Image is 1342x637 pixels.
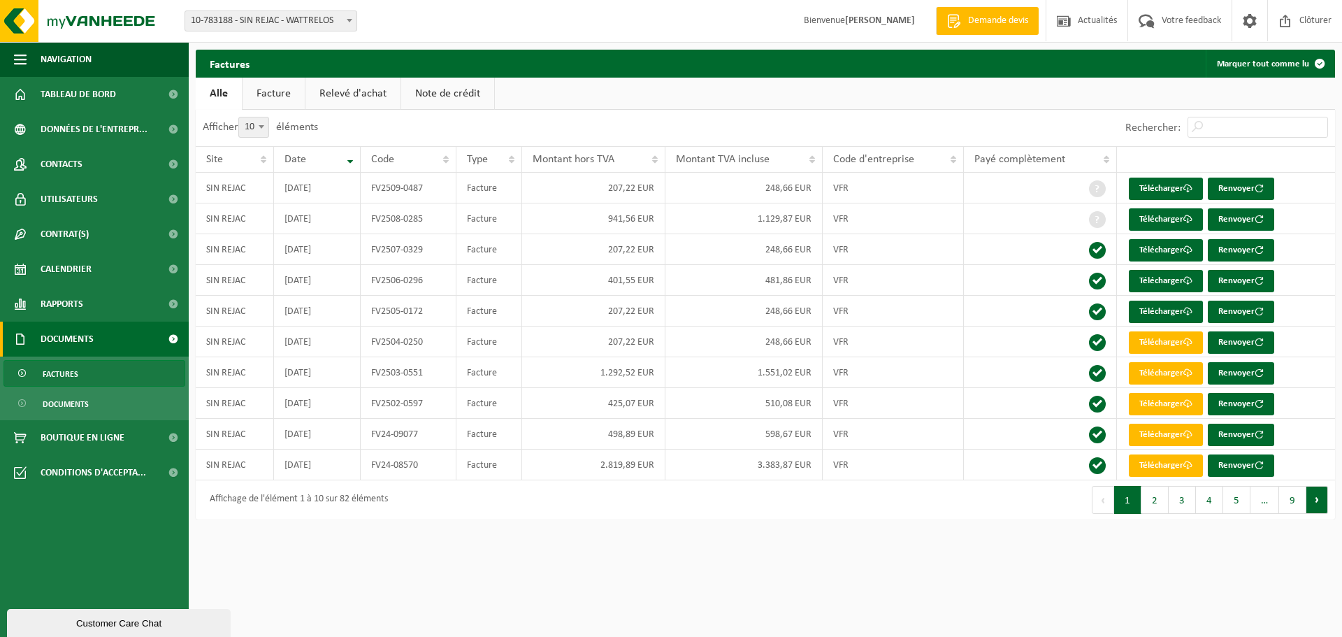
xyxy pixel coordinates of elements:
a: Relevé d'achat [305,78,401,110]
span: Données de l'entrepr... [41,112,147,147]
span: Rapports [41,287,83,322]
td: Facture [456,327,522,357]
td: 207,22 EUR [522,173,665,203]
a: Télécharger [1129,331,1203,354]
td: [DATE] [274,173,361,203]
td: 498,89 EUR [522,419,665,450]
span: Contacts [41,147,82,182]
td: FV2504-0250 [361,327,456,357]
td: FV2506-0296 [361,265,456,296]
td: [DATE] [274,296,361,327]
td: SIN REJAC [196,296,274,327]
span: 10 [239,117,268,137]
button: 3 [1169,486,1196,514]
td: VFR [823,357,963,388]
span: Factures [43,361,78,387]
td: 207,22 EUR [522,234,665,265]
span: Code [371,154,394,165]
div: Affichage de l'élément 1 à 10 sur 82 éléments [203,487,388,513]
td: 248,66 EUR [665,173,823,203]
td: VFR [823,450,963,480]
td: 401,55 EUR [522,265,665,296]
td: VFR [823,419,963,450]
button: Renvoyer [1208,178,1274,200]
td: Facture [456,450,522,480]
td: FV2508-0285 [361,203,456,234]
td: [DATE] [274,450,361,480]
a: Alle [196,78,242,110]
a: Télécharger [1129,301,1203,323]
td: SIN REJAC [196,450,274,480]
td: 510,08 EUR [665,388,823,419]
td: [DATE] [274,327,361,357]
td: SIN REJAC [196,388,274,419]
a: Télécharger [1129,239,1203,262]
span: Conditions d'accepta... [41,455,146,490]
a: Télécharger [1129,424,1203,446]
td: VFR [823,388,963,419]
td: Facture [456,419,522,450]
td: [DATE] [274,357,361,388]
button: Renvoyer [1208,393,1274,415]
a: Factures [3,360,185,387]
td: SIN REJAC [196,419,274,450]
td: VFR [823,173,963,203]
span: … [1250,486,1279,514]
button: Next [1306,486,1328,514]
td: 941,56 EUR [522,203,665,234]
span: Payé complètement [974,154,1065,165]
span: Site [206,154,223,165]
span: Demande devis [965,14,1032,28]
button: Marquer tout comme lu [1206,50,1334,78]
span: Calendrier [41,252,92,287]
span: Boutique en ligne [41,420,124,455]
button: 5 [1223,486,1250,514]
td: VFR [823,265,963,296]
button: Renvoyer [1208,239,1274,262]
button: Renvoyer [1208,270,1274,292]
td: 1.129,87 EUR [665,203,823,234]
td: FV2509-0487 [361,173,456,203]
button: Renvoyer [1208,424,1274,446]
a: Télécharger [1129,270,1203,292]
td: Facture [456,265,522,296]
button: Renvoyer [1208,455,1274,477]
button: Renvoyer [1208,301,1274,323]
td: SIN REJAC [196,234,274,265]
label: Rechercher: [1125,122,1181,134]
td: 1.551,02 EUR [665,357,823,388]
button: Renvoyer [1208,362,1274,385]
a: Télécharger [1129,362,1203,385]
td: [DATE] [274,419,361,450]
td: SIN REJAC [196,265,274,296]
a: Télécharger [1129,208,1203,231]
td: Facture [456,357,522,388]
td: FV2503-0551 [361,357,456,388]
button: Renvoyer [1208,331,1274,354]
a: Note de crédit [401,78,494,110]
td: SIN REJAC [196,357,274,388]
td: FV2505-0172 [361,296,456,327]
td: SIN REJAC [196,173,274,203]
a: Facture [243,78,305,110]
td: 425,07 EUR [522,388,665,419]
span: 10-783188 - SIN REJAC - WATTRELOS [185,11,356,31]
span: Navigation [41,42,92,77]
td: Facture [456,388,522,419]
td: Facture [456,296,522,327]
td: [DATE] [274,234,361,265]
td: 207,22 EUR [522,327,665,357]
td: SIN REJAC [196,203,274,234]
span: Contrat(s) [41,217,89,252]
span: Type [467,154,488,165]
iframe: chat widget [7,606,233,637]
span: Documents [41,322,94,357]
span: Documents [43,391,89,417]
h2: Factures [196,50,264,77]
td: [DATE] [274,203,361,234]
td: FV24-08570 [361,450,456,480]
td: 481,86 EUR [665,265,823,296]
span: 10 [238,117,269,138]
span: Date [284,154,306,165]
